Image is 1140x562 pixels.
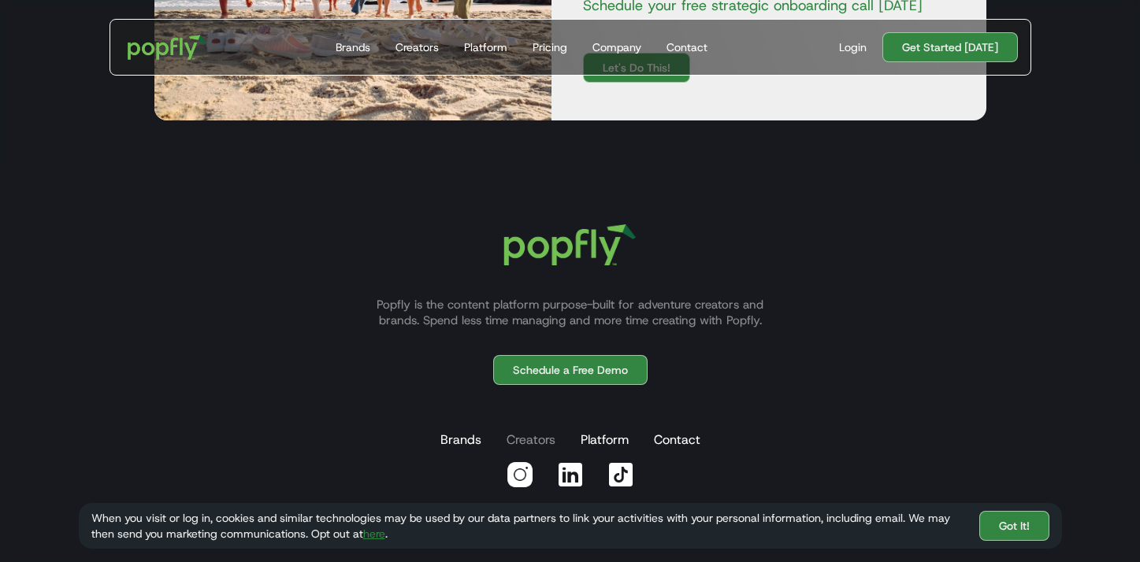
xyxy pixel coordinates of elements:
[979,511,1049,541] a: Got It!
[586,20,648,75] a: Company
[458,20,514,75] a: Platform
[503,424,559,456] a: Creators
[389,20,445,75] a: Creators
[117,24,218,71] a: home
[882,32,1018,62] a: Get Started [DATE]
[91,510,967,542] div: When you visit or log in, cookies and similar technologies may be used by our data partners to li...
[358,297,783,328] p: Popfly is the content platform purpose-built for adventure creators and brands. Spend less time m...
[437,424,485,456] a: Brands
[839,39,867,55] div: Login
[464,39,507,55] div: Platform
[363,527,385,541] a: here
[329,20,377,75] a: Brands
[651,424,704,456] a: Contact
[833,39,873,55] a: Login
[660,20,714,75] a: Contact
[395,39,439,55] div: Creators
[533,39,567,55] div: Pricing
[577,424,632,456] a: Platform
[336,39,370,55] div: Brands
[592,39,641,55] div: Company
[493,355,648,385] a: Schedule a Free Demo
[667,39,707,55] div: Contact
[526,20,574,75] a: Pricing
